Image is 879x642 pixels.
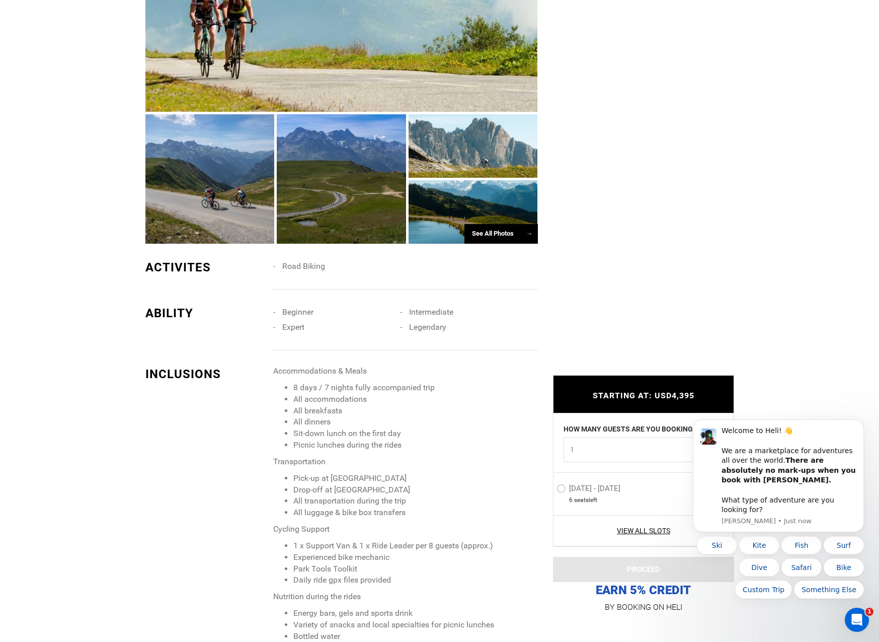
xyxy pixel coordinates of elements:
span: s [586,496,589,505]
iframe: Intercom live chat [845,608,869,632]
label: HOW MANY GUESTS ARE YOU BOOKING FOR [564,424,708,438]
li: All transportation during the trip [293,495,537,507]
div: See All Photos [464,224,538,244]
span: Road Biking [282,261,325,271]
span: Intermediate [409,307,453,317]
li: Picnic lunches during the rides [293,440,537,451]
div: ABILITY [145,305,266,322]
span: Legendary [409,322,446,332]
li: Sit-down lunch on the first day [293,428,537,440]
li: 1 x Support Van & 1 x Ride Leader per 8 guests (approx.) [293,540,537,552]
li: Variety of snacks and local specialties for picnic lunches [293,619,537,631]
li: Daily ride gpx files provided [293,575,537,586]
p: Cycling Support [273,524,537,535]
button: 1 [564,438,724,463]
li: All luggage & bike box transfers [293,507,537,519]
p: Transportation [273,456,537,468]
span: seat left [574,496,597,505]
span: 1 [570,445,710,455]
span: 1 [865,608,873,616]
li: Energy bars, gels and sports drink [293,608,537,619]
li: Park Tools Toolkit [293,563,537,575]
a: View All Slots [556,526,731,536]
label: [DATE] - [DATE] [556,484,623,496]
button: PROCEED [553,557,734,582]
span: STARTING AT: USD4,395 [593,391,694,401]
li: All dinners [293,416,537,428]
iframe: Intercom notifications message [678,352,879,615]
li: All breakfasts [293,405,537,417]
div: ACTIVITES [145,259,266,276]
li: Experienced bike mechanic [293,552,537,563]
li: All accommodations [293,394,537,405]
p: Accommodations & Meals [273,366,537,377]
p: BY BOOKING ON HELI [553,600,734,614]
span: USD4,395 [658,483,731,493]
li: 8 days / 7 nights fully accompanied trip [293,382,537,394]
span: Expert [282,322,304,332]
span: 6 [569,496,573,505]
li: Drop-off at [GEOGRAPHIC_DATA] [293,484,537,496]
span: Beginner [282,307,313,317]
p: Nutrition during the rides [273,591,537,603]
span: → [526,230,533,237]
div: INCLUSIONS [145,366,266,383]
li: Pick-up at [GEOGRAPHIC_DATA] [293,473,537,484]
